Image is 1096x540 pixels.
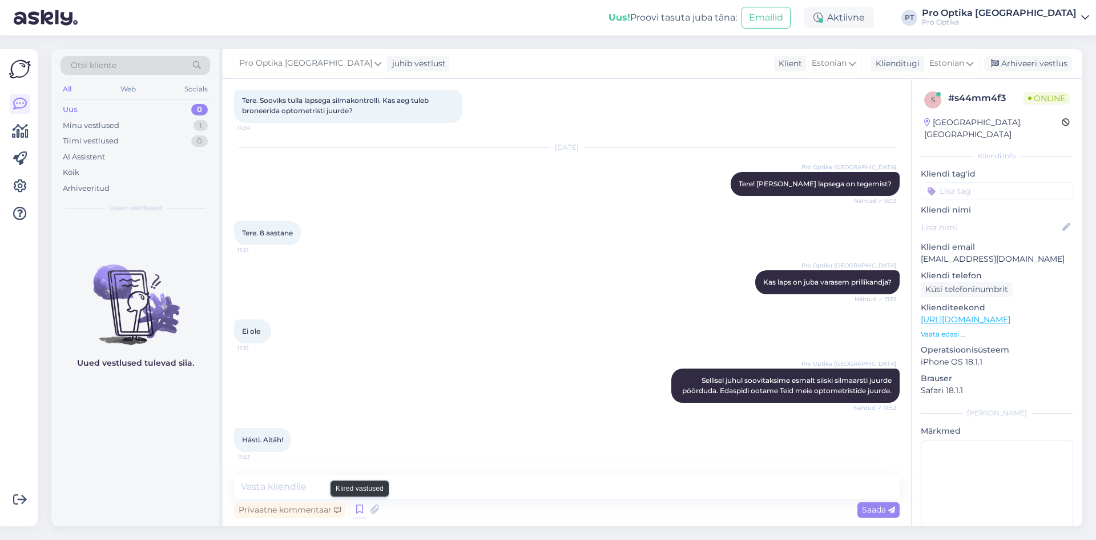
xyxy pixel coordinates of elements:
[921,356,1073,368] p: iPhone OS 18.1.1
[63,104,78,115] div: Uus
[921,385,1073,397] p: Safari 18.1.1
[922,18,1077,27] div: Pro Optika
[239,57,372,70] span: Pro Optika [GEOGRAPHIC_DATA]
[242,96,430,115] span: Tere. Sooviks tulla lapsega silmakontrolli. Kas aeg tuleb broneerida optometristi juurde?
[931,95,935,104] span: s
[922,9,1077,18] div: Pro Optika [GEOGRAPHIC_DATA]
[921,425,1073,437] p: Märkmed
[109,203,162,213] span: Uued vestlused
[921,253,1073,265] p: [EMAIL_ADDRESS][DOMAIN_NAME]
[921,314,1010,325] a: [URL][DOMAIN_NAME]
[51,244,219,347] img: No chats
[862,505,895,515] span: Saada
[237,246,280,254] span: 11:51
[901,10,917,26] div: PT
[71,59,116,71] span: Otsi kliente
[922,9,1089,27] a: Pro Optika [GEOGRAPHIC_DATA]Pro Optika
[194,120,208,131] div: 1
[924,117,1062,141] div: [GEOGRAPHIC_DATA], [GEOGRAPHIC_DATA]
[774,58,802,70] div: Klient
[921,408,1073,418] div: [PERSON_NAME]
[921,344,1073,356] p: Operatsioonisüsteem
[804,7,874,28] div: Aktiivne
[609,11,737,25] div: Proovi tasuta juba täna:
[921,204,1073,216] p: Kliendi nimi
[921,282,1013,297] div: Küsi telefoninumbrit
[63,167,79,178] div: Kõik
[609,12,630,23] b: Uus!
[921,373,1073,385] p: Brauser
[191,135,208,147] div: 0
[742,7,791,29] button: Emailid
[9,58,31,80] img: Askly Logo
[801,261,896,270] span: Pro Optika [GEOGRAPHIC_DATA]
[237,123,280,132] span: 11:34
[921,241,1073,253] p: Kliendi email
[61,82,74,97] div: All
[812,57,847,70] span: Estonian
[801,163,896,171] span: Pro Optika [GEOGRAPHIC_DATA]
[63,135,119,147] div: Tiimi vestlused
[682,376,893,395] span: Sellisel juhul soovitaksime esmalt siiski silmaarsti juurde pöörduda. Edaspidi ootame Teid meie o...
[234,502,345,518] div: Privaatne kommentaar
[853,295,896,303] span: Nähtud ✓ 11:51
[921,302,1073,314] p: Klienditeekond
[242,229,293,237] span: Tere. 8 aastane
[929,57,964,70] span: Estonian
[763,278,892,286] span: Kas laps on juba varasem prillikandja?
[336,483,384,494] small: Kiired vastused
[242,327,260,335] span: Ei ole
[1024,92,1070,105] span: Online
[237,344,280,353] span: 11:51
[921,329,1073,339] p: Vaata edasi ...
[921,221,1060,234] input: Lisa nimi
[921,182,1073,199] input: Lisa tag
[948,91,1024,105] div: # s44mm4f3
[853,403,896,412] span: Nähtud ✓ 11:52
[853,197,896,205] span: Nähtud ✓ 9:02
[237,453,280,461] span: 11:53
[234,142,900,153] div: [DATE]
[984,56,1072,71] div: Arhiveeri vestlus
[182,82,210,97] div: Socials
[242,435,283,444] span: Hästi. Aitäh!
[388,58,446,70] div: juhib vestlust
[118,82,138,97] div: Web
[63,151,105,163] div: AI Assistent
[63,120,119,131] div: Minu vestlused
[739,179,892,188] span: Tere! [PERSON_NAME] lapsega on tegemist?
[871,58,920,70] div: Klienditugi
[191,104,208,115] div: 0
[921,151,1073,161] div: Kliendi info
[77,357,194,369] p: Uued vestlused tulevad siia.
[63,183,110,194] div: Arhiveeritud
[921,168,1073,180] p: Kliendi tag'id
[801,359,896,368] span: Pro Optika [GEOGRAPHIC_DATA]
[921,270,1073,282] p: Kliendi telefon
